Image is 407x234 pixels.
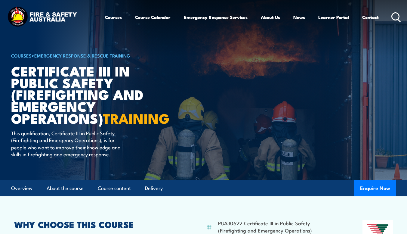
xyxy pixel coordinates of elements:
[11,65,160,124] h1: Certificate III in Public Safety (Firefighting and Emergency Operations)
[318,10,349,24] a: Learner Portal
[34,52,130,59] a: Emergency Response & Rescue Training
[14,220,178,228] h2: WHY CHOOSE THIS COURSE
[293,10,305,24] a: News
[11,52,160,59] h6: >
[362,10,379,24] a: Contact
[98,180,131,196] a: Course content
[105,10,122,24] a: Courses
[47,180,84,196] a: About the course
[135,10,171,24] a: Course Calendar
[354,180,396,196] button: Enquire Now
[218,220,335,234] li: PUA30622 Certificate III in Public Safety (Firefighting and Emergency Operations)
[261,10,280,24] a: About Us
[103,108,170,128] strong: TRAINING
[11,129,121,158] p: This qualification, Certificate III in Public Safety (Firefighting and Emergency Operations), is ...
[11,52,32,59] a: COURSES
[11,180,32,196] a: Overview
[145,180,163,196] a: Delivery
[184,10,248,24] a: Emergency Response Services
